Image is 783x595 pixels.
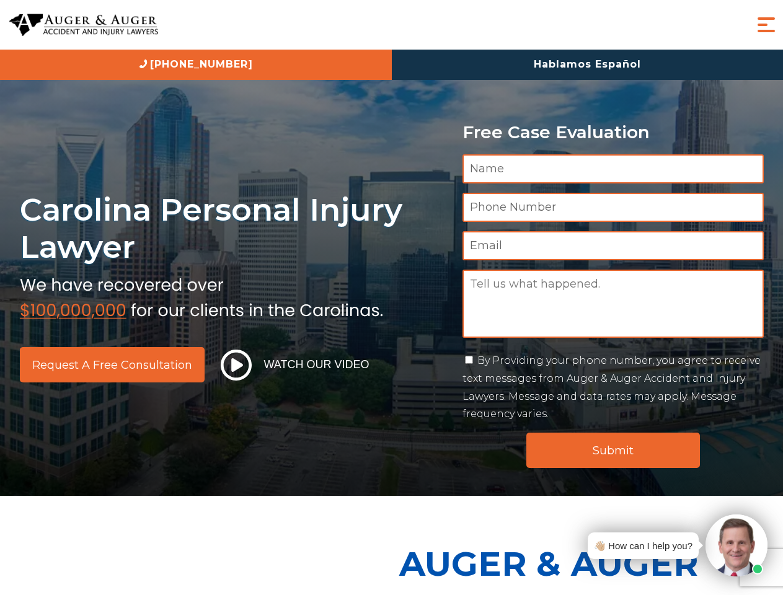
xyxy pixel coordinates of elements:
[399,533,776,594] p: Auger & Auger
[754,12,779,37] button: Menu
[20,272,383,319] img: sub text
[20,191,448,266] h1: Carolina Personal Injury Lawyer
[462,123,764,142] p: Free Case Evaluation
[9,14,158,37] img: Auger & Auger Accident and Injury Lawyers Logo
[706,514,768,576] img: Intaker widget Avatar
[526,433,700,468] input: Submit
[20,347,205,382] a: Request a Free Consultation
[32,359,192,371] span: Request a Free Consultation
[462,193,764,222] input: Phone Number
[217,349,373,381] button: Watch Our Video
[594,537,692,554] div: 👋🏼 How can I help you?
[462,231,764,260] input: Email
[462,355,761,420] label: By Providing your phone number, you agree to receive text messages from Auger & Auger Accident an...
[462,154,764,183] input: Name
